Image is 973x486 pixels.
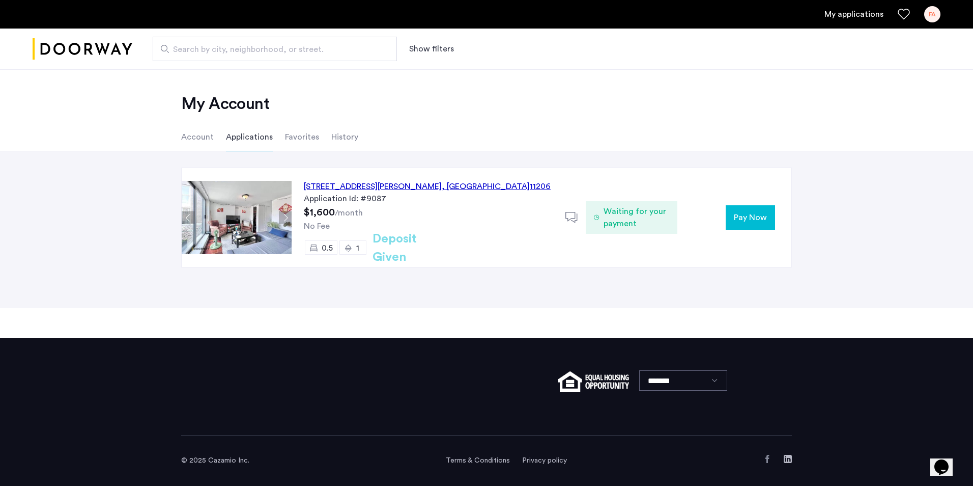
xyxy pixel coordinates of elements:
[322,244,333,252] span: 0.5
[181,123,214,151] li: Account
[226,123,273,151] li: Applications
[924,6,940,22] div: FA
[173,43,368,56] span: Search by city, neighborhood, or street.
[279,211,292,224] button: Next apartment
[824,8,883,20] a: My application
[153,37,397,61] input: Apartment Search
[558,371,629,392] img: equal-housing.png
[33,30,132,68] a: Cazamio logo
[409,43,454,55] button: Show or hide filters
[304,222,330,230] span: No Fee
[182,181,292,254] img: Apartment photo
[33,30,132,68] img: logo
[181,94,792,114] h2: My Account
[304,180,551,193] div: [STREET_ADDRESS][PERSON_NAME] 11206
[335,209,363,217] sub: /month
[304,207,335,218] span: $1,600
[446,455,510,466] a: Terms and conditions
[182,211,194,224] button: Previous apartment
[285,123,319,151] li: Favorites
[604,205,669,230] span: Waiting for your payment
[373,230,453,266] h2: Deposit Given
[930,445,963,476] iframe: chat widget
[356,244,359,252] span: 1
[734,211,767,224] span: Pay Now
[331,123,358,151] li: History
[726,205,775,230] button: button
[522,455,567,466] a: Privacy policy
[304,193,553,205] div: Application Id: #9087
[442,182,530,191] span: , [GEOGRAPHIC_DATA]
[639,370,727,391] select: Language select
[763,455,771,463] a: Facebook
[181,457,249,464] span: © 2025 Cazamio Inc.
[784,455,792,463] a: LinkedIn
[898,8,910,20] a: Favorites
